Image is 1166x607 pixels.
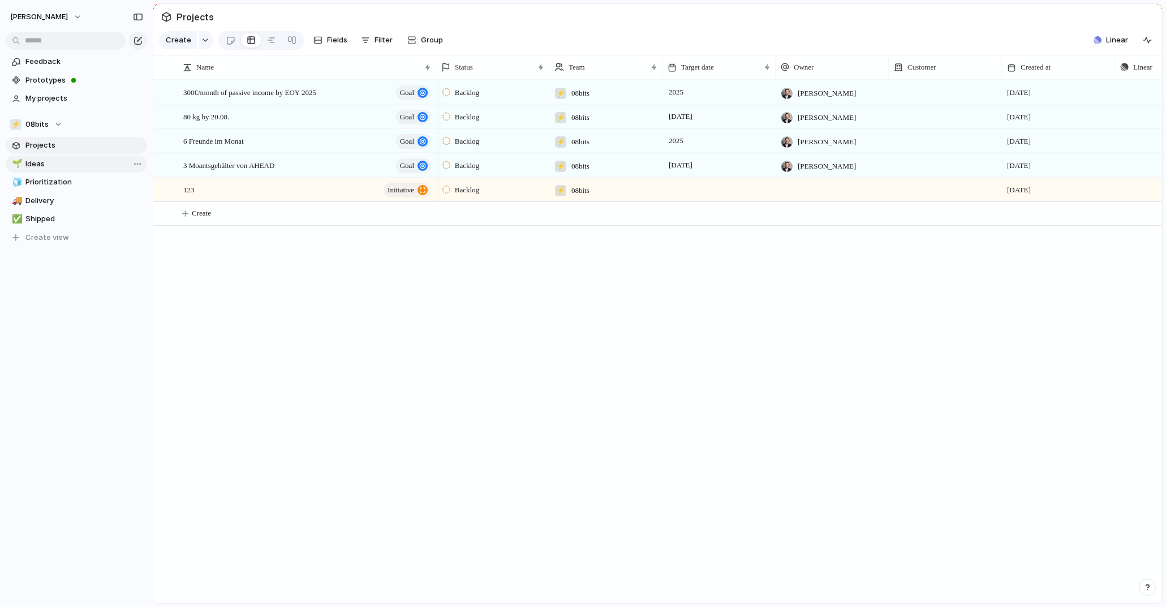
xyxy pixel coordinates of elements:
[384,183,431,197] button: initiative
[396,134,431,149] button: goal
[794,62,814,73] span: Owner
[174,7,216,27] span: Projects
[183,85,316,98] span: 300€/month of passive income by EOY 2025
[25,93,143,104] span: My projects
[12,157,20,170] div: 🌱
[666,158,695,172] span: [DATE]
[455,160,479,171] span: Backlog
[1007,136,1031,147] span: [DATE]
[1007,184,1031,196] span: [DATE]
[12,213,20,226] div: ✅
[12,176,20,189] div: 🧊
[400,85,414,101] span: goal
[396,110,431,124] button: goal
[183,134,244,147] span: 6 Freunde im Monat
[555,112,566,123] div: ⚡
[183,183,195,196] span: 123
[10,11,68,23] span: [PERSON_NAME]
[309,31,352,49] button: Fields
[10,119,21,130] div: ⚡
[356,31,397,49] button: Filter
[25,232,69,243] span: Create view
[6,72,147,89] a: Prototypes
[25,213,143,225] span: Shipped
[571,185,590,196] span: 08bits
[12,194,20,207] div: 🚚
[798,161,856,172] span: [PERSON_NAME]
[1133,62,1152,73] span: Linear
[6,229,147,246] button: Create view
[455,184,479,196] span: Backlog
[555,136,566,148] div: ⚡
[402,31,449,49] button: Group
[159,31,197,49] button: Create
[10,158,21,170] button: 🌱
[400,134,414,149] span: goal
[25,140,143,151] span: Projects
[907,62,936,73] span: Customer
[400,158,414,174] span: goal
[555,88,566,99] div: ⚡
[798,136,856,148] span: [PERSON_NAME]
[455,62,473,73] span: Status
[25,158,143,170] span: Ideas
[6,210,147,227] a: ✅Shipped
[666,110,695,123] span: [DATE]
[10,213,21,225] button: ✅
[455,87,479,98] span: Backlog
[25,176,143,188] span: Prioritization
[1021,62,1051,73] span: Created at
[183,158,274,171] span: 3 Moantsgehälter von AHEAD
[421,35,443,46] span: Group
[25,119,49,130] span: 08bits
[1007,87,1031,98] span: [DATE]
[555,185,566,196] div: ⚡
[25,56,143,67] span: Feedback
[681,62,714,73] span: Target date
[25,195,143,206] span: Delivery
[6,192,147,209] a: 🚚Delivery
[6,156,147,173] a: 🌱Ideas
[396,158,431,173] button: goal
[6,116,147,133] button: ⚡08bits
[327,35,347,46] span: Fields
[5,8,88,26] button: [PERSON_NAME]
[25,75,143,86] span: Prototypes
[1007,160,1031,171] span: [DATE]
[196,62,214,73] span: Name
[6,174,147,191] a: 🧊Prioritization
[6,53,147,70] a: Feedback
[666,134,686,148] span: 2025
[1007,111,1031,123] span: [DATE]
[1106,35,1128,46] span: Linear
[400,109,414,125] span: goal
[455,136,479,147] span: Backlog
[10,176,21,188] button: 🧊
[555,161,566,172] div: ⚡
[569,62,585,73] span: Team
[798,112,856,123] span: [PERSON_NAME]
[375,35,393,46] span: Filter
[6,90,147,107] a: My projects
[571,136,590,148] span: 08bits
[798,88,856,99] span: [PERSON_NAME]
[388,182,414,198] span: initiative
[1089,32,1133,49] button: Linear
[571,161,590,172] span: 08bits
[6,137,147,154] a: Projects
[571,88,590,99] span: 08bits
[455,111,479,123] span: Backlog
[10,195,21,206] button: 🚚
[183,110,229,123] span: 80 kg by 20.08.
[166,35,191,46] span: Create
[666,85,686,99] span: 2025
[396,85,431,100] button: goal
[192,208,211,219] span: Create
[571,112,590,123] span: 08bits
